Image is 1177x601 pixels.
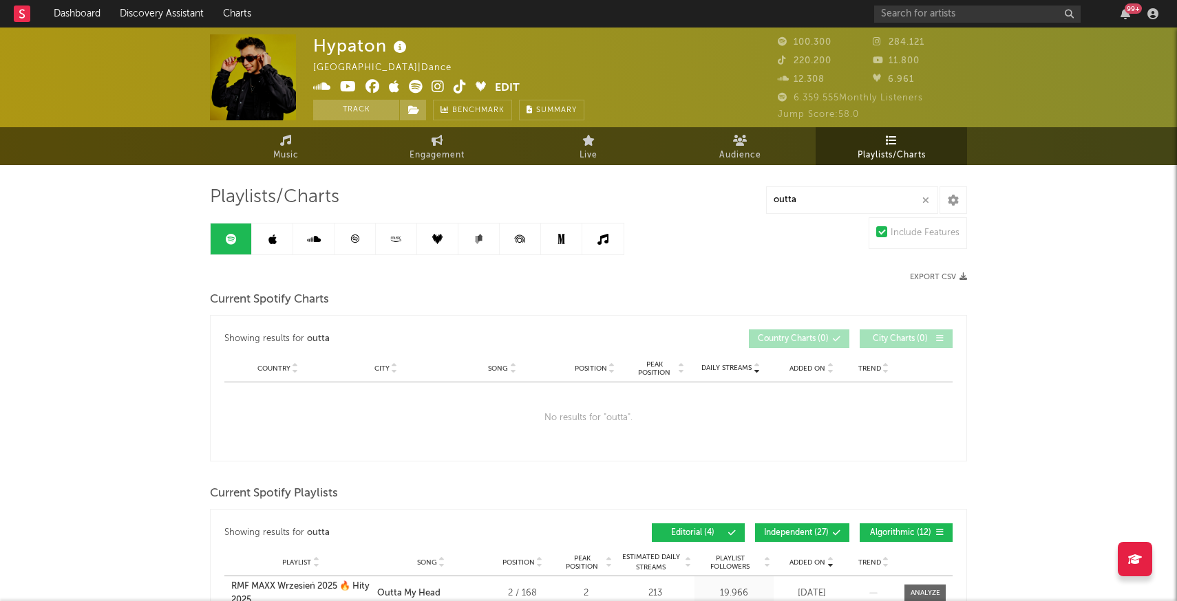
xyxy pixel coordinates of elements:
[755,523,849,542] button: Independent(27)
[860,329,953,348] button: City Charts(0)
[1125,3,1142,14] div: 99 +
[417,558,437,567] span: Song
[433,100,512,120] a: Benchmark
[1121,8,1130,19] button: 99+
[377,587,441,600] div: Outta My Head
[210,292,329,308] span: Current Spotify Charts
[282,558,311,567] span: Playlist
[560,554,604,571] span: Peak Position
[664,127,816,165] a: Audience
[513,127,664,165] a: Live
[869,335,932,343] span: City Charts ( 0 )
[210,189,339,206] span: Playlists/Charts
[858,558,881,567] span: Trend
[778,56,831,65] span: 220.200
[580,147,597,164] span: Live
[661,529,724,537] span: Editorial ( 4 )
[778,94,923,102] span: 6.359.555 Monthly Listeners
[719,147,761,164] span: Audience
[858,364,881,373] span: Trend
[758,335,829,343] span: Country Charts ( 0 )
[789,558,825,567] span: Added On
[652,523,745,542] button: Editorial(4)
[777,587,846,600] div: [DATE]
[257,364,290,373] span: Country
[749,329,849,348] button: Country Charts(0)
[495,80,520,97] button: Edit
[491,587,553,600] div: 2 / 168
[633,360,676,377] span: Peak Position
[619,552,683,573] span: Estimated Daily Streams
[410,147,465,164] span: Engagement
[698,587,770,600] div: 19.966
[873,56,920,65] span: 11.800
[307,331,330,347] div: outta
[452,102,505,119] span: Benchmark
[778,38,831,47] span: 100.300
[891,225,959,241] div: Include Features
[778,75,825,84] span: 12.308
[698,554,762,571] span: Playlist Followers
[502,558,535,567] span: Position
[313,34,410,57] div: Hypaton
[766,186,938,214] input: Search Playlists/Charts
[536,107,577,114] span: Summary
[224,382,953,454] div: No results for " outta ".
[313,100,399,120] button: Track
[764,529,829,537] span: Independent ( 27 )
[789,364,825,373] span: Added On
[488,364,508,373] span: Song
[210,127,361,165] a: Music
[273,147,299,164] span: Music
[313,60,467,76] div: [GEOGRAPHIC_DATA] | Dance
[619,587,691,600] div: 213
[560,587,612,600] div: 2
[873,75,914,84] span: 6.961
[816,127,967,165] a: Playlists/Charts
[860,523,953,542] button: Algorithmic(12)
[778,110,859,119] span: Jump Score: 58.0
[307,525,330,541] div: outta
[873,38,924,47] span: 284.121
[224,329,588,348] div: Showing results for
[519,100,584,120] button: Summary
[874,6,1081,23] input: Search for artists
[374,364,390,373] span: City
[858,147,926,164] span: Playlists/Charts
[224,523,588,542] div: Showing results for
[910,273,967,281] button: Export CSV
[361,127,513,165] a: Engagement
[701,363,752,373] span: Daily Streams
[575,364,607,373] span: Position
[869,529,932,537] span: Algorithmic ( 12 )
[210,485,338,502] span: Current Spotify Playlists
